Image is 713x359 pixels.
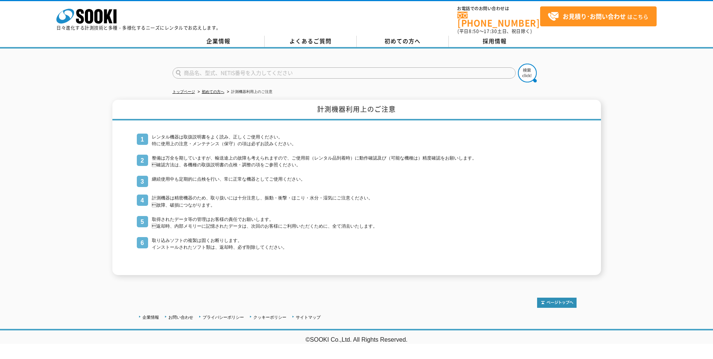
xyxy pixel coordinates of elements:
li: 取り込みソフトの複製は固くお断りします。 インストールされたソフト類は、返却時、必ず削除してください。 [137,237,577,251]
strong: お見積り･お問い合わせ [563,12,626,21]
li: 計測機器は精密機器のため、取り扱いには十分注意し、振動・衝撃・ほこり・水分・湿気にご注意ください。 故障、破損につながります。 [137,195,577,208]
a: [PHONE_NUMBER] [457,12,540,27]
input: 商品名、型式、NETIS番号を入力してください [173,67,516,79]
a: 初めての方へ [357,36,449,47]
li: 計測機器利用上のご注意 [226,88,272,96]
span: はこちら [548,11,648,22]
span: (平日 ～ 土日、祝日除く) [457,28,532,35]
a: 初めての方へ [202,90,224,94]
a: お問い合わせ [168,315,193,319]
span: 8:50 [469,28,479,35]
h1: 計測機器利用上のご注意 [112,100,601,120]
span: 初めての方へ [385,37,421,45]
a: トップページ [173,90,195,94]
span: お電話でのお問い合わせは [457,6,540,11]
img: btn_search.png [518,64,537,82]
a: サイトマップ [296,315,321,319]
a: 企業情報 [142,315,159,319]
a: クッキーポリシー [253,315,286,319]
a: プライバシーポリシー [203,315,244,319]
span: 17:30 [484,28,497,35]
a: 採用情報 [449,36,541,47]
a: お見積り･お問い合わせはこちら [540,6,657,26]
a: よくあるご質問 [265,36,357,47]
li: 取得されたデータ等の管理はお客様の責任でお願いします。 返却時、内部メモリーに記憶されたデータは、次回のお客様にご利用いただくために、全て消去いたします。 [137,216,577,230]
li: 整備は万全を期していますが、輸送途上の故障も考えられますので、ご使用前（レンタル品到着時）に動作確認及び（可能な機種は）精度確認をお願いします。 確認方法は、各機種の取扱説明書の点検・調整の項... [137,155,577,168]
img: トップページへ [537,298,577,308]
li: レンタル機器は取扱説明書をよく読み、正しくご使用ください。 特に使用上の注意・メンテナンス（保守）の項は必ずお読みください。 [137,134,577,147]
li: 継続使用中も定期的に点検を行い、常に正常な機器としてご使用ください。 [137,176,577,187]
p: 日々進化する計測技術と多種・多様化するニーズにレンタルでお応えします。 [56,26,221,30]
a: 企業情報 [173,36,265,47]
